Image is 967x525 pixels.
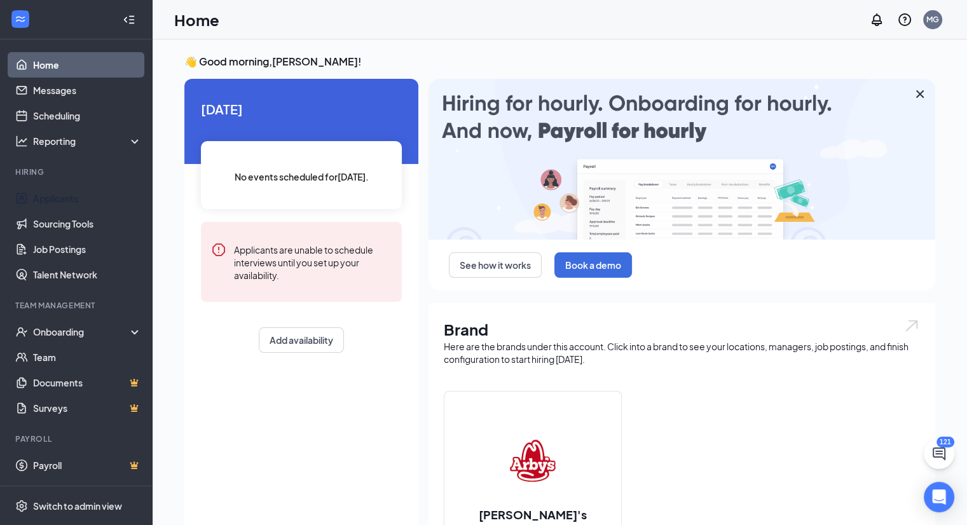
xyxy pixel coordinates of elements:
svg: Analysis [15,135,28,147]
a: SurveysCrown [33,395,142,421]
svg: QuestionInfo [897,12,912,27]
img: Arby's [492,420,573,501]
div: Hiring [15,167,139,177]
svg: ChatActive [931,446,947,461]
svg: Settings [15,500,28,512]
h2: [PERSON_NAME]'s [466,507,600,522]
a: Sourcing Tools [33,211,142,236]
svg: UserCheck [15,325,28,338]
a: Team [33,344,142,370]
div: Payroll [15,433,139,444]
svg: Collapse [123,13,135,26]
div: Reporting [33,135,142,147]
svg: Cross [912,86,928,102]
img: open.6027fd2a22e1237b5b06.svg [903,318,920,333]
h1: Brand [444,318,920,340]
a: Scheduling [33,103,142,128]
span: [DATE] [201,99,402,119]
div: Team Management [15,300,139,311]
div: Applicants are unable to schedule interviews until you set up your availability. [234,242,392,282]
button: Book a demo [554,252,632,278]
div: Here are the brands under this account. Click into a brand to see your locations, managers, job p... [444,340,920,365]
a: PayrollCrown [33,453,142,478]
img: payroll-large.gif [429,79,935,240]
a: Home [33,52,142,78]
a: Talent Network [33,262,142,287]
h3: 👋 Good morning, [PERSON_NAME] ! [184,55,935,69]
svg: WorkstreamLogo [14,13,27,25]
a: Applicants [33,186,142,211]
div: Open Intercom Messenger [924,482,954,512]
svg: Error [211,242,226,257]
div: 121 [936,437,954,447]
h1: Home [174,9,219,31]
button: See how it works [449,252,542,278]
a: Job Postings [33,236,142,262]
span: No events scheduled for [DATE] . [235,170,369,184]
svg: Notifications [869,12,884,27]
div: MG [926,14,939,25]
div: Switch to admin view [33,500,122,512]
a: Messages [33,78,142,103]
button: ChatActive [924,439,954,469]
a: DocumentsCrown [33,370,142,395]
div: Onboarding [33,325,131,338]
button: Add availability [259,327,344,353]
